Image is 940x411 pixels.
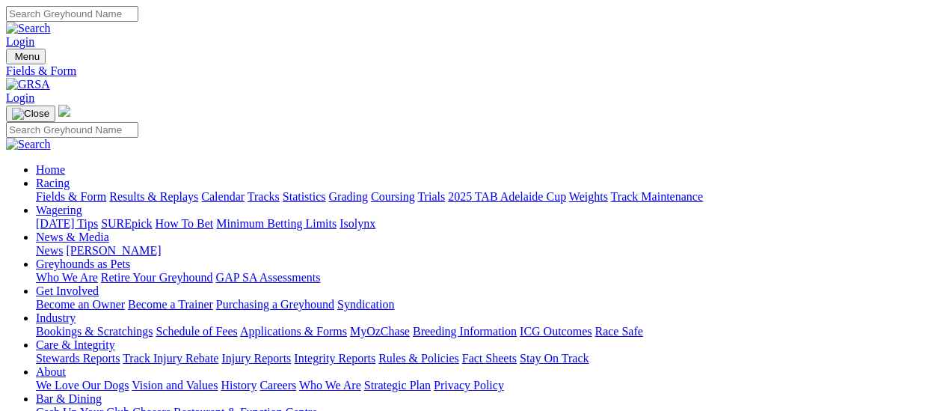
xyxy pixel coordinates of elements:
[240,325,347,338] a: Applications & Forms
[36,271,98,284] a: Who We Are
[36,244,934,258] div: News & Media
[128,298,213,311] a: Become a Trainer
[101,217,152,230] a: SUREpick
[36,177,70,189] a: Racing
[36,392,102,405] a: Bar & Dining
[36,271,934,284] div: Greyhounds as Pets
[6,22,51,35] img: Search
[520,325,592,338] a: ICG Outcomes
[36,204,82,216] a: Wagering
[36,258,130,270] a: Greyhounds as Pets
[378,352,459,365] a: Rules & Policies
[201,190,245,203] a: Calendar
[156,217,214,230] a: How To Bet
[340,217,375,230] a: Isolynx
[132,379,218,392] a: Vision and Values
[101,271,213,284] a: Retire Your Greyhound
[294,352,375,365] a: Integrity Reports
[36,231,109,243] a: News & Media
[299,379,361,392] a: Who We Are
[36,311,76,324] a: Industry
[371,190,415,203] a: Coursing
[12,108,49,120] img: Close
[611,190,703,203] a: Track Maintenance
[66,244,161,257] a: [PERSON_NAME]
[109,190,198,203] a: Results & Replays
[6,122,138,138] input: Search
[6,49,46,64] button: Toggle navigation
[6,138,51,151] img: Search
[36,325,153,338] a: Bookings & Scratchings
[216,271,321,284] a: GAP SA Assessments
[520,352,589,365] a: Stay On Track
[448,190,566,203] a: 2025 TAB Adelaide Cup
[216,217,337,230] a: Minimum Betting Limits
[36,338,115,351] a: Care & Integrity
[36,325,934,338] div: Industry
[6,91,34,104] a: Login
[221,379,256,392] a: History
[36,163,65,176] a: Home
[36,217,98,230] a: [DATE] Tips
[36,365,66,378] a: About
[15,51,40,62] span: Menu
[417,190,445,203] a: Trials
[6,6,138,22] input: Search
[434,379,504,392] a: Privacy Policy
[413,325,517,338] a: Breeding Information
[36,244,63,257] a: News
[36,352,934,365] div: Care & Integrity
[248,190,280,203] a: Tracks
[156,325,237,338] a: Schedule of Fees
[329,190,368,203] a: Grading
[259,379,296,392] a: Careers
[364,379,431,392] a: Strategic Plan
[595,325,642,338] a: Race Safe
[36,190,934,204] div: Racing
[6,64,934,78] a: Fields & Form
[123,352,218,365] a: Track Injury Rebate
[6,35,34,48] a: Login
[569,190,608,203] a: Weights
[36,190,106,203] a: Fields & Form
[36,284,99,297] a: Get Involved
[58,105,70,117] img: logo-grsa-white.png
[216,298,334,311] a: Purchasing a Greyhound
[221,352,291,365] a: Injury Reports
[36,379,129,392] a: We Love Our Dogs
[350,325,410,338] a: MyOzChase
[36,379,934,392] div: About
[36,298,934,311] div: Get Involved
[36,298,125,311] a: Become an Owner
[462,352,517,365] a: Fact Sheets
[6,78,50,91] img: GRSA
[36,352,120,365] a: Stewards Reports
[337,298,394,311] a: Syndication
[36,217,934,231] div: Wagering
[6,106,55,122] button: Toggle navigation
[283,190,326,203] a: Statistics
